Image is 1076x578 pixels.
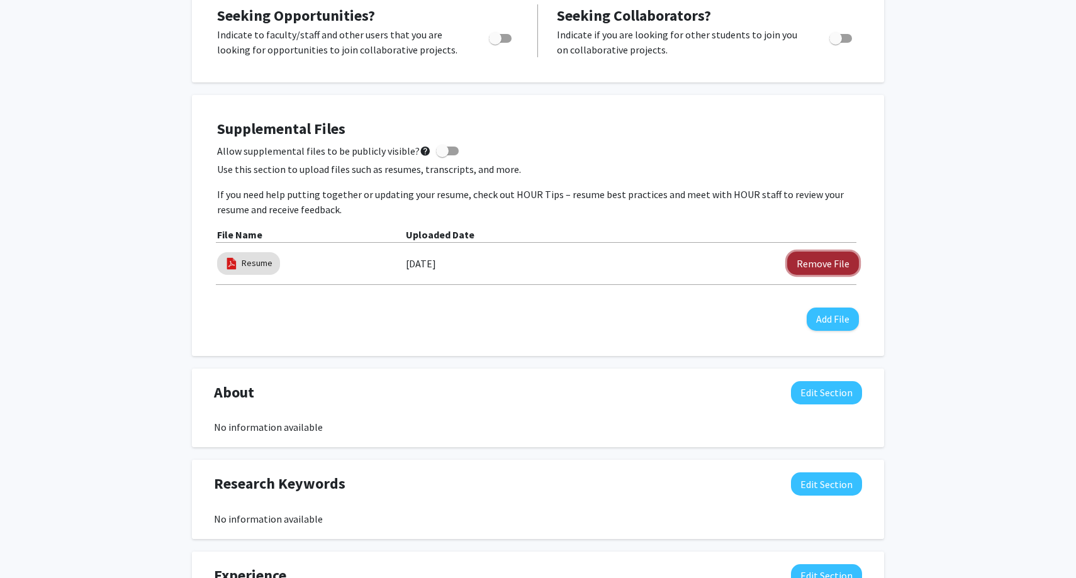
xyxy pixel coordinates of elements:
img: pdf_icon.png [225,257,238,270]
span: Seeking Collaborators? [557,6,711,25]
p: Indicate if you are looking for other students to join you on collaborative projects. [557,27,805,57]
span: Allow supplemental files to be publicly visible? [217,143,431,158]
button: Remove Resume File [787,252,859,275]
label: [DATE] [406,253,436,274]
h4: Supplemental Files [217,120,859,138]
a: Resume [242,257,272,270]
p: Indicate to faculty/staff and other users that you are looking for opportunities to join collabor... [217,27,465,57]
span: About [214,381,254,404]
b: File Name [217,228,262,241]
div: No information available [214,420,862,435]
span: Seeking Opportunities? [217,6,375,25]
span: Research Keywords [214,472,345,495]
div: Toggle [484,27,518,46]
mat-icon: help [420,143,431,158]
iframe: Chat [9,521,53,569]
b: Uploaded Date [406,228,474,241]
div: No information available [214,511,862,526]
p: If you need help putting together or updating your resume, check out HOUR Tips – resume best prac... [217,187,859,217]
button: Edit Research Keywords [791,472,862,496]
p: Use this section to upload files such as resumes, transcripts, and more. [217,162,859,177]
button: Edit About [791,381,862,404]
button: Add File [807,308,859,331]
div: Toggle [824,27,859,46]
